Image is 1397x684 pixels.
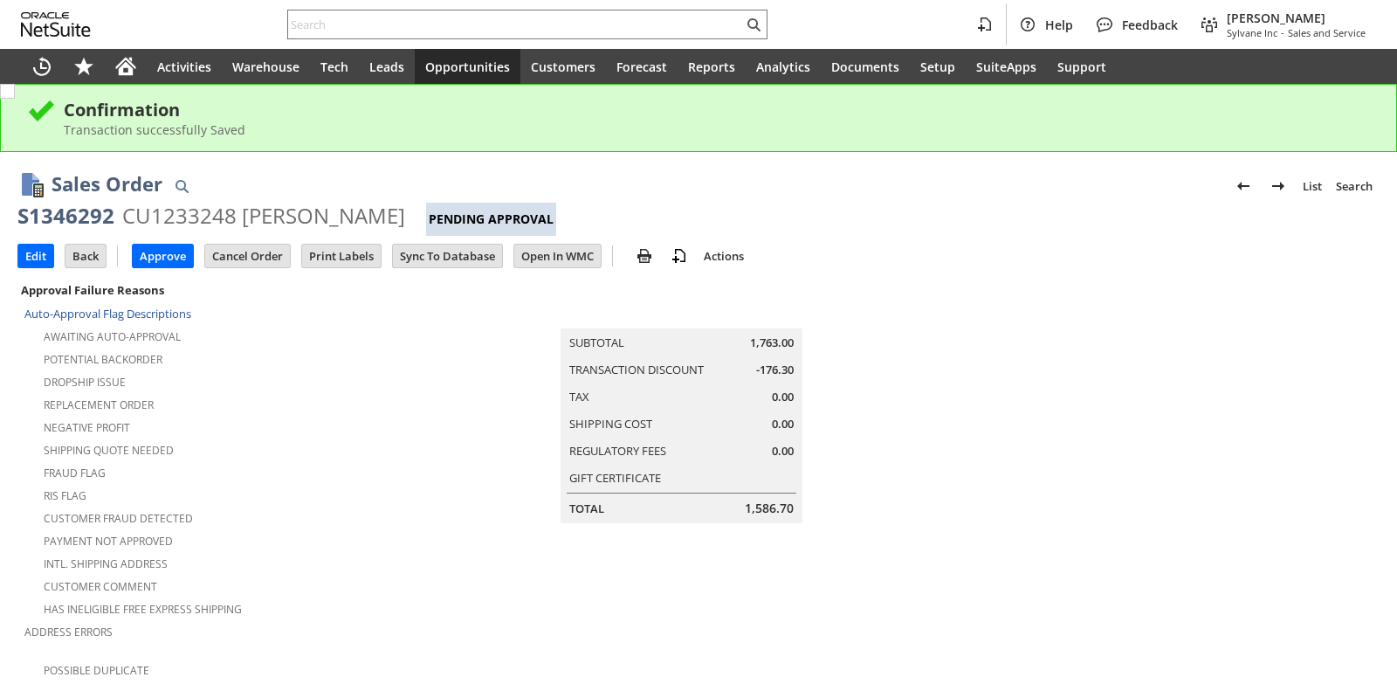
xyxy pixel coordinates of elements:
[669,245,690,266] img: add-record.svg
[1233,176,1254,197] img: Previous
[122,202,405,230] div: CU1233248 [PERSON_NAME]
[44,663,149,678] a: Possible Duplicate
[697,248,751,264] a: Actions
[750,335,794,351] span: 1,763.00
[205,245,290,267] input: Cancel Order
[24,625,113,639] a: Address Errors
[745,500,794,517] span: 1,586.70
[426,203,556,236] div: Pending Approval
[746,49,821,84] a: Analytics
[44,556,168,571] a: Intl. Shipping Address
[561,301,802,328] caption: Summary
[514,245,601,267] input: Open In WMC
[320,59,348,75] span: Tech
[606,49,678,84] a: Forecast
[232,59,299,75] span: Warehouse
[44,488,86,503] a: RIS flag
[302,245,381,267] input: Print Labels
[569,389,589,404] a: Tax
[31,56,52,77] svg: Recent Records
[115,56,136,77] svg: Home
[688,59,735,75] span: Reports
[17,279,465,301] div: Approval Failure Reasons
[1296,172,1329,200] a: List
[920,59,955,75] span: Setup
[44,602,242,617] a: Has Ineligible Free Express Shipping
[44,329,181,344] a: Awaiting Auto-Approval
[966,49,1047,84] a: SuiteApps
[1122,17,1178,33] span: Feedback
[531,59,595,75] span: Customers
[1045,17,1073,33] span: Help
[634,245,655,266] img: print.svg
[44,352,162,367] a: Potential Backorder
[18,245,53,267] input: Edit
[821,49,910,84] a: Documents
[1288,26,1366,39] span: Sales and Service
[44,420,130,435] a: Negative Profit
[17,202,114,230] div: S1346292
[73,56,94,77] svg: Shortcuts
[44,443,174,458] a: Shipping Quote Needed
[63,49,105,84] div: Shortcuts
[772,389,794,405] span: 0.00
[1268,176,1289,197] img: Next
[569,501,604,516] a: Total
[772,416,794,432] span: 0.00
[44,466,106,480] a: Fraud Flag
[425,59,510,75] span: Opportunities
[44,511,193,526] a: Customer Fraud Detected
[569,335,624,350] a: Subtotal
[976,59,1036,75] span: SuiteApps
[616,59,667,75] span: Forecast
[133,245,193,267] input: Approve
[569,416,652,432] a: Shipping Cost
[1281,26,1284,39] span: -
[147,49,222,84] a: Activities
[1047,49,1117,84] a: Support
[569,443,666,459] a: Regulatory Fees
[44,375,126,390] a: Dropship Issue
[64,98,1370,121] div: Confirmation
[1227,26,1277,39] span: Sylvane Inc
[369,59,404,75] span: Leads
[569,470,661,486] a: Gift Certificate
[756,59,810,75] span: Analytics
[52,169,162,198] h1: Sales Order
[831,59,899,75] span: Documents
[678,49,746,84] a: Reports
[910,49,966,84] a: Setup
[21,49,63,84] a: Recent Records
[65,245,106,267] input: Back
[44,579,157,594] a: Customer Comment
[1057,59,1106,75] span: Support
[415,49,520,84] a: Opportunities
[64,121,1370,138] div: Transaction successfully Saved
[1329,172,1380,200] a: Search
[222,49,310,84] a: Warehouse
[520,49,606,84] a: Customers
[24,306,191,321] a: Auto-Approval Flag Descriptions
[157,59,211,75] span: Activities
[21,12,91,37] svg: logo
[569,362,704,377] a: Transaction Discount
[743,14,764,35] svg: Search
[310,49,359,84] a: Tech
[171,176,192,197] img: Quick Find
[1227,10,1366,26] span: [PERSON_NAME]
[772,443,794,459] span: 0.00
[288,14,743,35] input: Search
[44,534,173,549] a: Payment not approved
[44,397,154,412] a: Replacement Order
[105,49,147,84] a: Home
[393,245,502,267] input: Sync To Database
[359,49,415,84] a: Leads
[756,362,794,378] span: -176.30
